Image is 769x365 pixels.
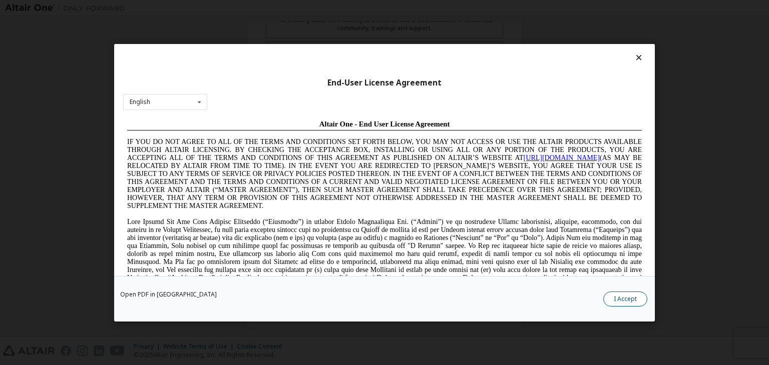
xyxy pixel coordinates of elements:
[401,38,477,45] a: [URL][DOMAIN_NAME]
[130,99,150,105] div: English
[4,102,519,173] span: Lore Ipsumd Sit Ame Cons Adipisc Elitseddo (“Eiusmodte”) in utlabor Etdolo Magnaaliqua Eni. (“Adm...
[120,291,217,297] a: Open PDF in [GEOGRAPHIC_DATA]
[196,4,327,12] span: Altair One - End User License Agreement
[603,291,647,306] button: I Accept
[123,77,646,87] div: End-User License Agreement
[4,22,519,93] span: IF YOU DO NOT AGREE TO ALL OF THE TERMS AND CONDITIONS SET FORTH BELOW, YOU MAY NOT ACCESS OR USE...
